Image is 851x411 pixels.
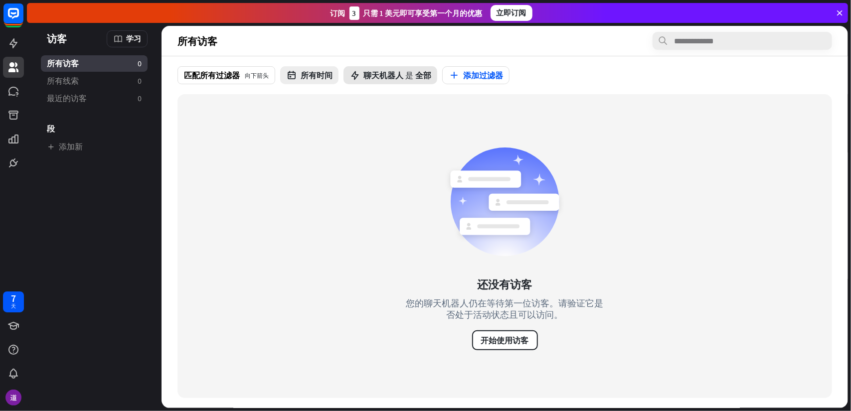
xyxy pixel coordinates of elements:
[41,73,148,89] a: 所有线索 0
[3,291,24,312] a: 7 天
[8,4,38,34] button: 打开 LiveChat 聊天小部件
[11,292,16,304] font: 7
[245,72,269,78] font: 向下箭头
[41,90,148,107] a: 最近的访客 0
[59,141,83,151] font: 添加新
[126,34,141,43] font: 学习
[177,35,217,47] font: 所有访客
[138,58,142,68] font: 0
[47,58,79,68] font: 所有访客
[472,330,538,350] button: 开始使用访客
[481,335,529,345] font: 开始使用访客
[406,297,604,320] font: 您的聊天机器人仍在等待第一位访客。请验证它是否处于活动状态且可以访问。
[442,66,510,84] button: 添加过滤器
[331,8,345,18] font: 订阅
[415,70,431,80] font: 全部
[280,66,339,84] button: 所有时间
[352,8,356,18] font: 3
[47,32,67,45] font: 访客
[47,124,55,134] font: 段
[463,70,503,80] font: 添加过滤器
[138,93,142,103] font: 0
[11,303,16,309] font: 天
[405,70,413,80] font: 是
[184,70,240,80] font: 匹配所有过滤器
[47,93,87,103] font: 最近的访客
[138,76,142,86] font: 0
[497,8,526,17] font: 立即订阅
[47,76,79,86] font: 所有线索
[478,277,532,291] font: 还没有访客
[363,8,483,18] font: 只需 1 美元即可享受第一个月的优惠
[363,70,403,80] font: 聊天机器人
[301,70,333,80] font: 所有时间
